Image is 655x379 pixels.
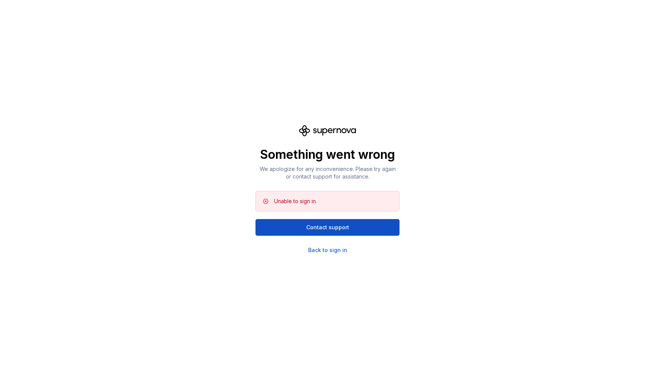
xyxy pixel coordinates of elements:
div: Unable to sign in. [274,197,317,205]
a: Back to sign in [308,246,347,254]
span: Contact support [306,224,349,231]
p: Something went wrong [255,147,400,162]
button: Contact support [255,219,400,236]
p: We apologize for any inconvenience. Please try again or contact support for assistance. [255,165,400,180]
